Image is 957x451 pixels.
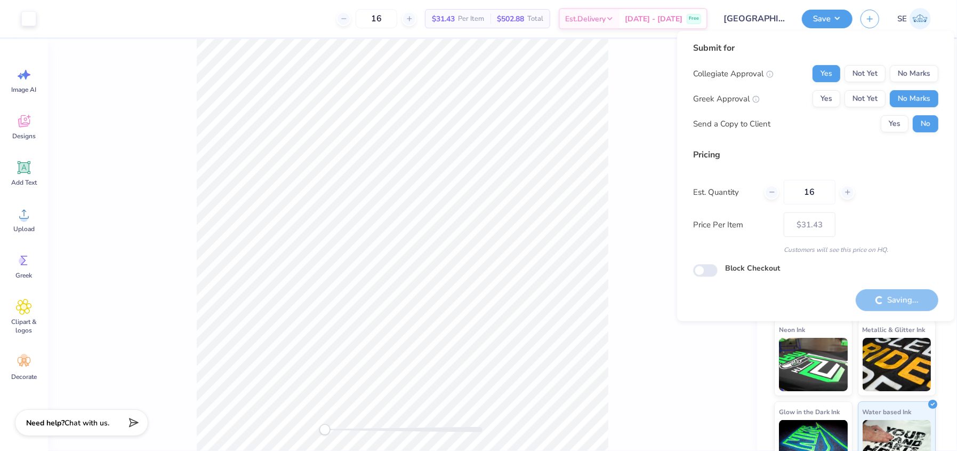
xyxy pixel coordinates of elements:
span: Designs [12,132,36,140]
span: SE [897,13,907,25]
button: No Marks [890,65,938,82]
span: Total [527,13,543,25]
span: Neon Ink [779,324,805,335]
span: Greek [16,271,33,280]
div: Greek Approval [693,93,760,105]
span: $502.88 [497,13,524,25]
div: Pricing [693,148,938,161]
span: Upload [13,225,35,233]
button: No [913,115,938,132]
button: Yes [881,115,908,132]
label: Est. Quantity [693,186,757,199]
img: Neon Ink [779,338,848,391]
strong: Need help? [26,418,65,428]
span: Decorate [11,373,37,381]
span: Clipart & logos [6,318,42,335]
input: – – [356,9,397,28]
span: Per Item [458,13,484,25]
span: Est. Delivery [565,13,606,25]
label: Block Checkout [725,263,780,274]
div: Collegiate Approval [693,68,774,80]
button: Yes [813,65,840,82]
div: Send a Copy to Client [693,118,770,130]
a: SE [892,8,936,29]
div: Submit for [693,42,938,54]
span: Metallic & Glitter Ink [863,324,926,335]
label: Price Per Item [693,219,776,231]
button: Not Yet [845,65,886,82]
input: – – [784,180,835,204]
span: Image AI [12,85,37,94]
span: [DATE] - [DATE] [625,13,682,25]
button: No Marks [890,90,938,107]
button: Not Yet [845,90,886,107]
div: Accessibility label [319,424,330,435]
span: $31.43 [432,13,455,25]
input: Untitled Design [715,8,794,29]
button: Save [802,10,853,28]
img: Shirley Evaleen B [910,8,931,29]
img: Metallic & Glitter Ink [863,338,931,391]
span: Water based Ink [863,406,912,417]
div: Customers will see this price on HQ. [693,245,938,255]
span: Free [689,15,699,22]
span: Chat with us. [65,418,109,428]
button: Yes [813,90,840,107]
span: Add Text [11,178,37,187]
span: Glow in the Dark Ink [779,406,840,417]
